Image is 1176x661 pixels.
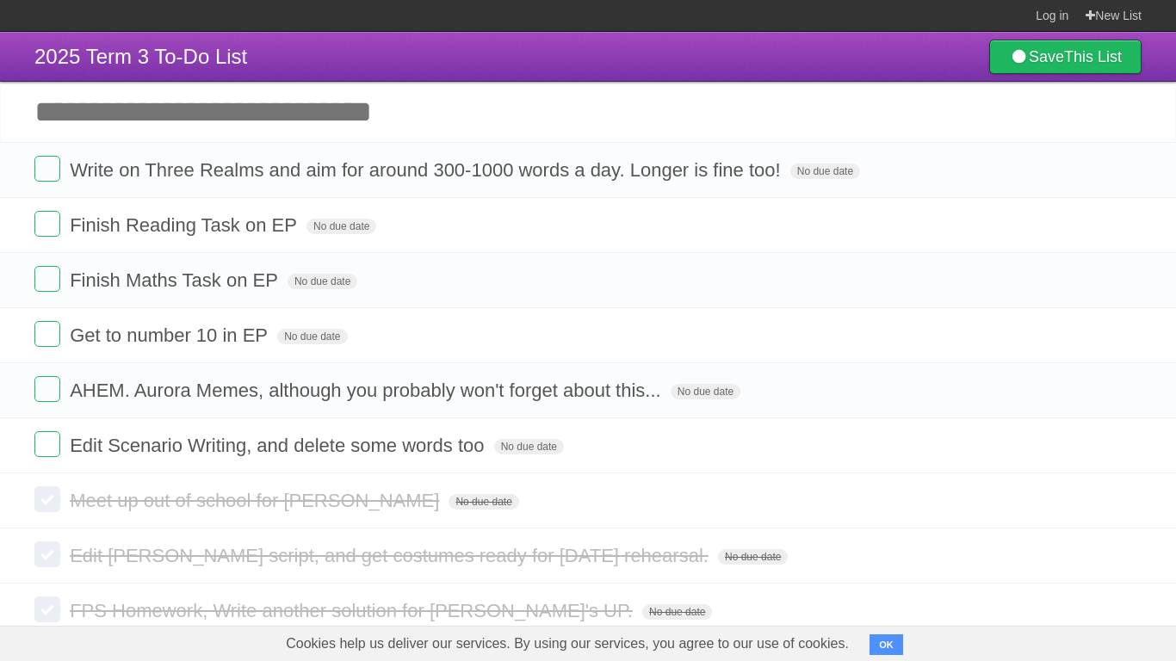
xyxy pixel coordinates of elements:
span: Finish Reading Task on EP [70,214,301,236]
span: AHEM. Aurora Memes, although you probably won't forget about this... [70,380,665,401]
span: No due date [306,219,376,234]
a: SaveThis List [989,40,1142,74]
span: No due date [642,604,712,620]
b: This List [1064,48,1122,65]
span: Edit Scenario Writing, and delete some words too [70,435,488,456]
label: Done [34,266,60,292]
label: Done [34,211,60,237]
span: Cookies help us deliver our services. By using our services, you agree to our use of cookies. [269,627,866,661]
label: Done [34,541,60,567]
span: FPS Homework, Write another solution for [PERSON_NAME]'s UP. [70,600,637,621]
span: 2025 Term 3 To-Do List [34,45,247,68]
span: No due date [449,494,518,510]
label: Done [34,376,60,402]
label: Done [34,596,60,622]
button: OK [870,634,903,655]
span: Write on Three Realms and aim for around 300-1000 words a day. Longer is fine too! [70,159,784,181]
label: Done [34,431,60,457]
span: No due date [288,274,357,289]
span: Finish Maths Task on EP [70,269,282,291]
span: No due date [718,549,788,565]
span: Meet up out of school for [PERSON_NAME] [70,490,443,511]
span: Get to number 10 in EP [70,324,272,346]
span: No due date [671,384,740,399]
span: No due date [790,164,860,179]
span: Edit [PERSON_NAME] script, and get costumes ready for [DATE] rehearsal. [70,545,713,566]
label: Done [34,321,60,347]
span: No due date [277,329,347,344]
label: Done [34,156,60,182]
span: No due date [494,439,564,454]
label: Done [34,486,60,512]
